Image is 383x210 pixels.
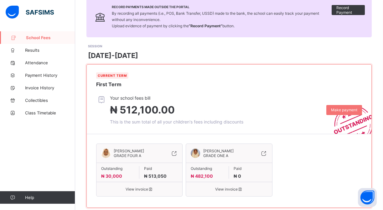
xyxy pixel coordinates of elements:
[234,173,241,179] span: ₦ 0
[101,187,178,192] span: View invoice
[96,81,122,87] span: First Term
[25,195,75,200] span: Help
[101,166,134,171] span: Outstanding
[114,153,141,158] span: GRADE FOUR A
[25,98,75,103] span: Collectibles
[331,108,357,112] span: Make payment
[98,74,127,77] span: Current term
[203,153,228,158] span: GRADE ONE A
[25,73,75,78] span: Payment History
[25,48,75,53] span: Results
[101,173,122,179] span: ₦ 30,000
[112,5,332,9] span: Record Payments Made Outside the Portal
[191,173,213,179] span: ₦ 482,100
[336,5,360,15] span: Record Payment
[144,173,167,179] span: ₦ 513,050
[112,11,319,28] span: By recording all payments (i.e., POS, Bank Transfer, USSD) made to the bank, the school can easil...
[110,95,243,101] span: Your school fees bill
[234,166,267,171] span: Paid
[358,188,377,207] button: Open asap
[6,6,54,19] img: safsims
[203,149,234,153] span: [PERSON_NAME]
[191,187,267,192] span: View invoice
[25,110,75,115] span: Class Timetable
[110,104,175,116] span: ₦ 512,100.00
[25,60,75,65] span: Attendance
[26,35,75,40] span: School Fees
[88,44,102,48] span: SESSION
[25,85,75,90] span: Invoice History
[189,24,222,28] b: “Record Payment”
[88,51,138,60] span: [DATE]-[DATE]
[114,149,144,153] span: [PERSON_NAME]
[191,166,224,171] span: Outstanding
[144,166,178,171] span: Paid
[326,98,371,134] img: outstanding-stamp.3c148f88c3ebafa6da95868fa43343a1.svg
[110,119,243,124] span: This is the sum total of all your children's fees including discounts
